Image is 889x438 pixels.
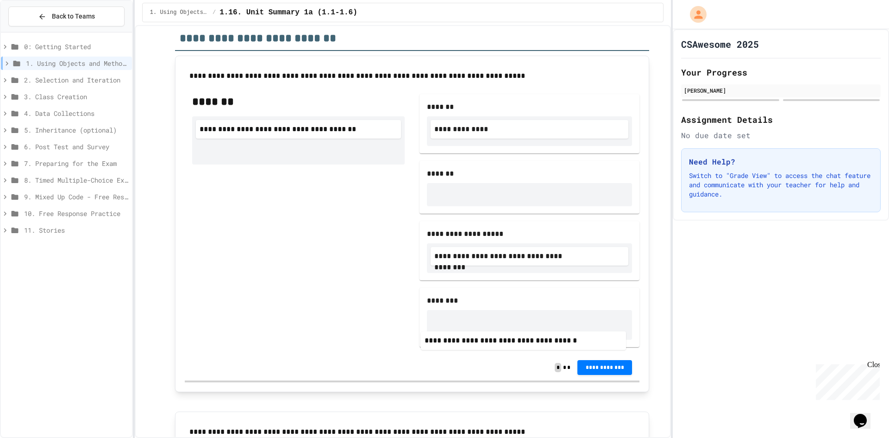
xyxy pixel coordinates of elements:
[150,9,209,16] span: 1. Using Objects and Methods
[684,86,878,95] div: [PERSON_NAME]
[24,75,128,85] span: 2. Selection and Iteration
[681,38,759,51] h1: CSAwesome 2025
[219,7,357,18] span: 1.16. Unit Summary 1a (1.1-1.6)
[8,6,125,26] button: Back to Teams
[24,92,128,102] span: 3. Class Creation
[681,130,881,141] div: No due date set
[24,108,128,118] span: 4. Data Collections
[689,171,873,199] p: Switch to "Grade View" to access the chat feature and communicate with your teacher for help and ...
[681,66,881,79] h2: Your Progress
[850,401,880,429] iframe: chat widget
[24,192,128,202] span: 9. Mixed Up Code - Free Response Practice
[4,4,64,59] div: Chat with us now!Close
[24,175,128,185] span: 8. Timed Multiple-Choice Exams
[689,156,873,167] h3: Need Help?
[812,361,880,400] iframe: chat widget
[24,225,128,235] span: 11. Stories
[52,12,95,21] span: Back to Teams
[680,4,709,25] div: My Account
[26,58,128,68] span: 1. Using Objects and Methods
[213,9,216,16] span: /
[24,159,128,168] span: 7. Preparing for the Exam
[24,125,128,135] span: 5. Inheritance (optional)
[24,42,128,51] span: 0: Getting Started
[24,142,128,152] span: 6. Post Test and Survey
[681,113,881,126] h2: Assignment Details
[24,209,128,218] span: 10. Free Response Practice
